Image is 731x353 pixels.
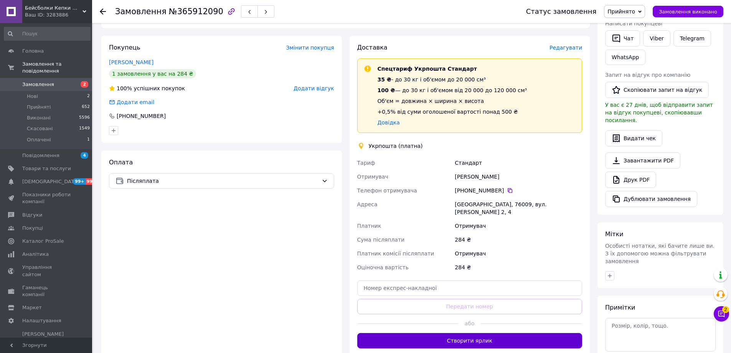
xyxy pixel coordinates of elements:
[605,172,656,188] a: Друк PDF
[73,178,86,185] span: 99+
[357,160,375,166] span: Тариф
[87,93,90,100] span: 2
[22,191,71,205] span: Показники роботи компанії
[643,30,670,46] a: Viber
[453,197,584,219] div: [GEOGRAPHIC_DATA], 76009, вул. [PERSON_NAME] 2, 4
[22,238,64,245] span: Каталог ProSale
[109,85,185,92] div: успішних покупок
[79,114,90,121] span: 5596
[605,82,709,98] button: Скопіювати запит на відгук
[673,30,711,46] a: Telegram
[109,159,133,166] span: Оплата
[82,104,90,111] span: 652
[109,44,140,51] span: Покупець
[116,112,167,120] div: [PHONE_NUMBER]
[22,212,42,219] span: Відгуки
[22,225,43,232] span: Покупці
[378,76,527,83] div: - до 30 кг і об'ємом до 20 000 см³
[605,152,680,169] a: Завантажити PDF
[549,45,582,51] span: Редагувати
[453,219,584,233] div: Отримувач
[22,284,71,298] span: Гаманець компанії
[22,178,79,185] span: [DEMOGRAPHIC_DATA]
[86,178,98,185] span: 99+
[357,264,409,270] span: Оціночна вартість
[357,280,582,296] input: Номер експрес-накладної
[526,8,597,15] div: Статус замовлення
[605,72,690,78] span: Запит на відгук про компанію
[22,165,71,172] span: Товари та послуги
[27,136,51,143] span: Оплачені
[357,250,434,257] span: Платник комісії післяплати
[378,86,527,94] div: — до 30 кг і об'ємом від 20 000 до 120 000 см³
[22,304,42,311] span: Маркет
[357,187,417,194] span: Телефон отримувача
[22,81,54,88] span: Замовлення
[79,125,90,132] span: 1549
[357,237,405,243] span: Сума післяплати
[116,98,155,106] div: Додати email
[22,331,71,352] span: [PERSON_NAME] та рахунки
[378,76,391,83] span: 35 ₴
[357,44,388,51] span: Доставка
[22,61,92,75] span: Замовлення та повідомлення
[659,9,717,15] span: Замовлення виконано
[22,317,61,324] span: Налаштування
[108,98,155,106] div: Додати email
[22,251,49,258] span: Аналітика
[127,177,318,185] span: Післяплата
[605,20,662,27] span: Написати покупцеві
[27,114,51,121] span: Виконані
[722,306,729,313] span: 2
[453,260,584,274] div: 284 ₴
[605,50,645,65] a: WhatsApp
[169,7,223,16] span: №365912090
[458,320,481,327] span: або
[455,187,582,194] div: [PHONE_NUMBER]
[81,152,88,159] span: 4
[22,152,59,159] span: Повідомлення
[109,69,196,78] div: 1 замовлення у вас на 284 ₴
[100,8,106,15] div: Повернутися назад
[605,30,640,46] button: Чат
[357,201,378,207] span: Адреса
[22,264,71,278] span: Управління сайтом
[605,304,635,311] span: Примітки
[367,142,425,150] div: Укрпошта (платна)
[25,12,92,18] div: Ваш ID: 3283886
[109,59,153,65] a: [PERSON_NAME]
[653,6,723,17] button: Замовлення виконано
[294,85,334,91] span: Додати відгук
[714,306,729,322] button: Чат з покупцем2
[453,170,584,184] div: [PERSON_NAME]
[4,27,91,41] input: Пошук
[453,156,584,170] div: Стандарт
[605,102,713,123] span: У вас є 27 днів, щоб відправити запит на відгук покупцеві, скопіювавши посилання.
[605,191,697,207] button: Дублювати замовлення
[605,230,624,238] span: Мітки
[378,97,527,105] div: Об'єм = довжина × ширина × висота
[605,243,714,264] span: Особисті нотатки, які бачите лише ви. З їх допомогою можна фільтрувати замовлення
[286,45,334,51] span: Змінити покупця
[27,93,38,100] span: Нові
[607,8,635,15] span: Прийнято
[453,247,584,260] div: Отримувач
[453,233,584,247] div: 284 ₴
[378,66,477,72] span: Спецтариф Укрпошта Стандарт
[115,7,167,16] span: Замовлення
[378,87,395,93] span: 100 ₴
[22,48,44,55] span: Головна
[378,119,400,126] a: Довідка
[605,130,662,146] button: Видати чек
[357,223,381,229] span: Платник
[25,5,83,12] span: Бейсболки Кепки Шапки Аксесуари оптом со склада
[81,81,88,88] span: 2
[378,108,527,116] div: +0,5% від суми оголошеної вартості понад 500 ₴
[117,85,132,91] span: 100%
[357,174,388,180] span: Отримувач
[87,136,90,143] span: 1
[357,333,582,348] button: Створити ярлик
[27,125,53,132] span: Скасовані
[27,104,51,111] span: Прийняті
